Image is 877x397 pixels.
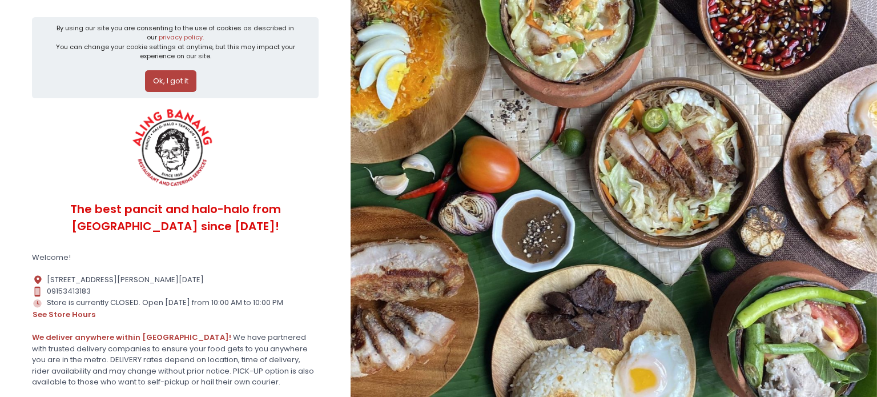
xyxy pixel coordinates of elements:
[51,23,300,61] div: By using our site you are consenting to the use of cookies as described in our You can change you...
[32,297,319,321] div: Store is currently CLOSED. Open [DATE] from 10:00 AM to 10:00 PM
[145,70,196,92] button: Ok, I got it
[126,106,221,191] img: ALING BANANG
[159,33,204,42] a: privacy policy.
[32,308,96,321] button: see store hours
[32,332,231,343] b: We deliver anywhere within [GEOGRAPHIC_DATA]!
[32,274,319,286] div: [STREET_ADDRESS][PERSON_NAME][DATE]
[32,332,319,388] div: We have partnered with trusted delivery companies to ensure your food gets to you anywhere you ar...
[32,286,319,297] div: 09153413183
[32,191,319,244] div: The best pancit and halo-halo from [GEOGRAPHIC_DATA] since [DATE]!
[32,252,319,263] div: Welcome!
